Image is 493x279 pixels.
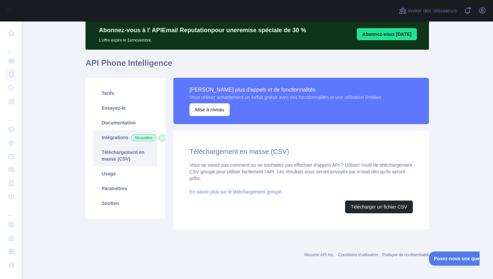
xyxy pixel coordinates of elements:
a: Tarifs [94,86,157,101]
font: pour une [211,27,237,34]
font: remise spéciale de [237,27,291,34]
font: L'offre expire le 1er [99,38,133,43]
button: Inviter des utilisateurs [397,5,458,16]
font: Paramètres [102,186,127,191]
font: Inviter des utilisateurs [408,8,457,13]
font: ... [8,49,11,53]
button: Mise à niveau [189,103,230,116]
font: Vous ne savez pas comment ou ne souhaitez pas effectuer d'appels API ? Utilisez l'outil de téléch... [189,162,412,181]
font: Essayez-le [102,105,126,111]
a: IntégrationsNouvelles [94,130,157,145]
font: API Phone Intelligence [86,58,172,67]
font: 30 % [292,27,306,34]
font: Nouvelles [135,135,153,140]
font: Soutien [102,201,119,206]
font: Téléchargement en masse (CSV) [189,148,289,155]
font: Documentation [102,120,136,125]
font: Abonnez-vous [DATE] [362,32,412,37]
font: Mise à niveau [195,107,224,112]
a: Politique de confidentialité [382,253,429,257]
a: Essayez-le [94,101,157,115]
font: Tarifs [102,91,114,96]
a: Conditions d'utilisation [338,253,378,257]
iframe: Basculer le support client [429,252,480,266]
font: Intégrations [102,135,128,140]
a: Usage [94,166,157,181]
font: Email Reputation [162,27,211,34]
button: Abonnez-vous [DATE] [357,28,417,40]
a: Résumé API Inc. [304,253,334,257]
a: Soutien [94,196,157,211]
button: Télécharger un fichier CSV [345,201,413,213]
a: En savoir plus sur le téléchargement groupé. [189,189,283,194]
a: Paramètres [94,181,157,196]
font: . [151,38,152,43]
font: Vous utilisez actuellement un forfait gratuit avec des fonctionnalités et une utilisation limitées [189,95,381,100]
font: [PERSON_NAME] plus d'appels et de fonctionnalités [189,87,316,93]
font: Usage [102,171,116,176]
font: novembre [133,38,151,43]
font: Posez-nous une question [5,4,62,10]
font: Abonnez-vous à l' API [99,27,162,34]
font: Télécharger un fichier CSV [351,204,407,210]
a: Documentation [94,115,157,130]
font: Téléchargement en masse (CSV) [102,150,145,162]
a: Téléchargement en masse (CSV) [94,145,157,166]
font: ... [8,212,11,217]
font: ... [8,117,11,122]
